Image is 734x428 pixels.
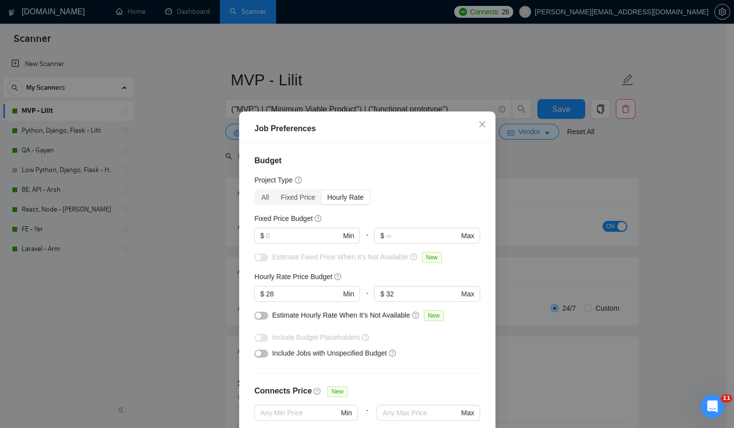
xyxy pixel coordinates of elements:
span: Max [461,230,474,241]
span: Include Budget Placeholders [272,333,360,341]
div: Job Preferences [254,123,480,135]
input: ∞ [386,230,459,241]
span: question-circle [362,333,370,341]
span: New [327,386,347,397]
h5: Project Type [254,175,293,185]
span: close [478,120,486,128]
span: Min [341,407,352,418]
span: Max [461,288,474,299]
span: Min [343,230,354,241]
h4: Connects Price [254,385,312,397]
span: Min [343,288,354,299]
input: 0 [266,288,341,299]
iframe: Intercom live chat [700,394,724,418]
span: question-circle [334,272,342,280]
span: $ [380,288,384,299]
span: question-circle [412,311,419,319]
span: question-circle [388,349,396,357]
span: $ [380,230,384,241]
span: Include Jobs with Unspecified Budget [272,349,387,357]
input: 0 [266,230,341,241]
span: question-circle [294,176,302,183]
div: Hourly Rate [321,190,369,204]
h4: Budget [254,155,480,167]
div: All [255,190,275,204]
span: New [421,252,441,263]
span: $ [260,288,264,299]
span: question-circle [314,387,321,394]
button: Close [469,111,495,138]
h5: Fixed Price Budget [254,213,313,224]
div: Fixed Price [275,190,321,204]
div: - [360,286,374,310]
span: 11 [721,394,732,402]
span: question-circle [315,214,322,222]
span: Max [461,407,474,418]
input: ∞ [386,288,459,299]
span: Estimate Fixed Price When It’s Not Available [272,253,408,261]
span: New [423,310,443,321]
div: - [360,228,374,251]
h5: Hourly Rate Price Budget [254,271,332,282]
input: Any Max Price [383,407,459,418]
span: Estimate Hourly Rate When It’s Not Available [272,311,410,319]
span: question-circle [410,252,418,260]
input: Any Min Price [260,407,339,418]
span: $ [260,230,264,241]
